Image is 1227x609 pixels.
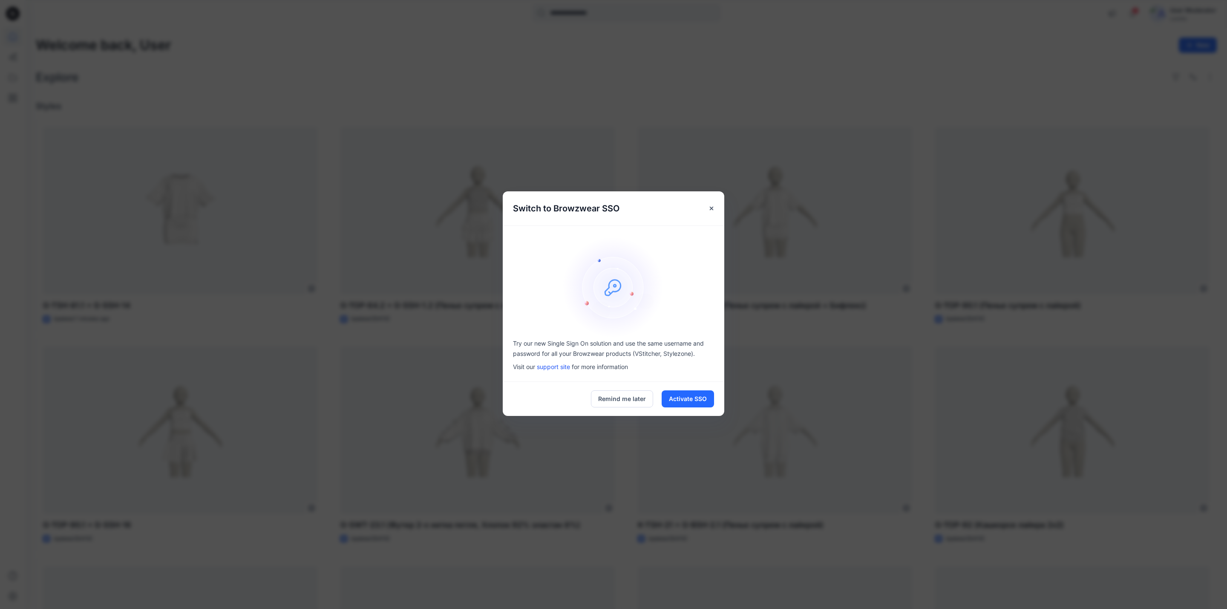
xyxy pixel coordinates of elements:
p: Visit our for more information [513,362,714,371]
img: onboarding-sz2.46497b1a466840e1406823e529e1e164.svg [562,236,665,338]
p: Try our new Single Sign On solution and use the same username and password for all your Browzwear... [513,338,714,359]
button: Activate SSO [662,390,714,407]
button: Remind me later [591,390,653,407]
h5: Switch to Browzwear SSO [503,191,630,225]
button: Close [704,201,719,216]
a: support site [537,363,570,370]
